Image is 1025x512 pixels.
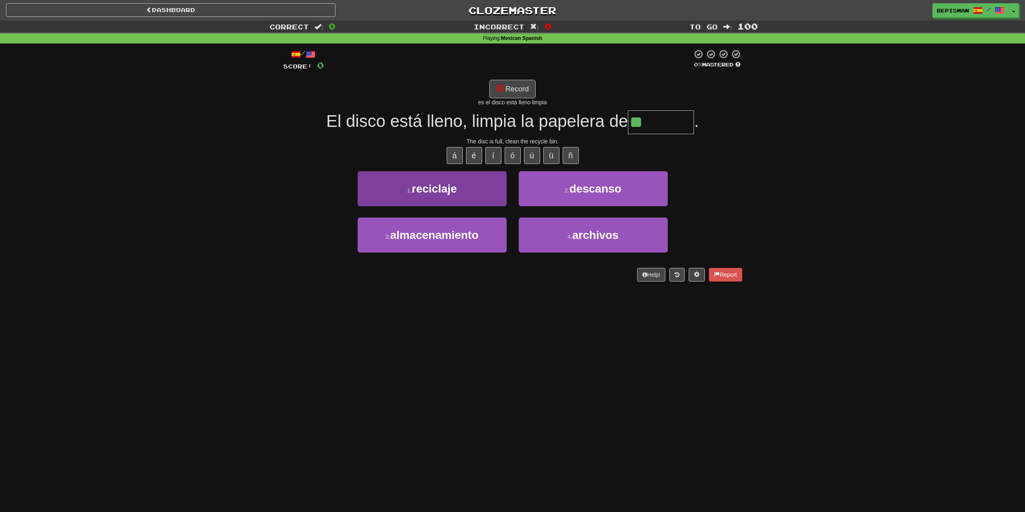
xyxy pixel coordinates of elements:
[692,61,742,68] div: Mastered
[737,21,758,31] span: 100
[348,3,677,17] a: Clozemaster
[283,137,742,145] div: The disc is full, clean the recycle bin.
[543,147,559,164] button: ü
[315,23,323,30] span: :
[485,147,501,164] button: í
[690,23,718,31] span: To go
[269,23,309,31] span: Correct
[326,112,628,131] span: El disco está lleno, limpia la papelera de
[358,171,507,206] button: 1.reciclaje
[569,182,621,195] span: descanso
[489,80,536,98] button: Record
[694,61,702,68] span: 0 %
[505,147,521,164] button: ó
[530,23,539,30] span: :
[565,187,569,194] small: 2 .
[390,229,478,241] span: almacenamiento
[447,147,463,164] button: á
[317,60,324,70] span: 0
[385,234,390,240] small: 3 .
[283,98,742,106] div: es el disco está lleno limpia
[283,49,324,59] div: /
[937,7,969,14] span: bepisman
[694,112,699,131] span: .
[932,3,1009,18] a: bepisman /
[567,234,572,240] small: 4 .
[329,21,335,31] span: 0
[466,147,482,164] button: é
[563,147,579,164] button: ñ
[407,187,412,194] small: 1 .
[283,63,312,70] span: Score:
[519,171,668,206] button: 2.descanso
[6,3,335,17] a: Dashboard
[545,21,551,31] span: 0
[358,218,507,253] button: 3.almacenamiento
[723,23,732,30] span: :
[709,268,742,282] button: Report
[669,268,685,282] button: Round history (alt+y)
[637,268,666,282] button: Help!
[524,147,540,164] button: ú
[474,23,524,31] span: Incorrect
[987,6,991,12] span: /
[572,229,619,241] span: archivos
[501,35,542,41] strong: Mexican Spanish
[412,182,457,195] span: reciclaje
[519,218,668,253] button: 4.archivos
